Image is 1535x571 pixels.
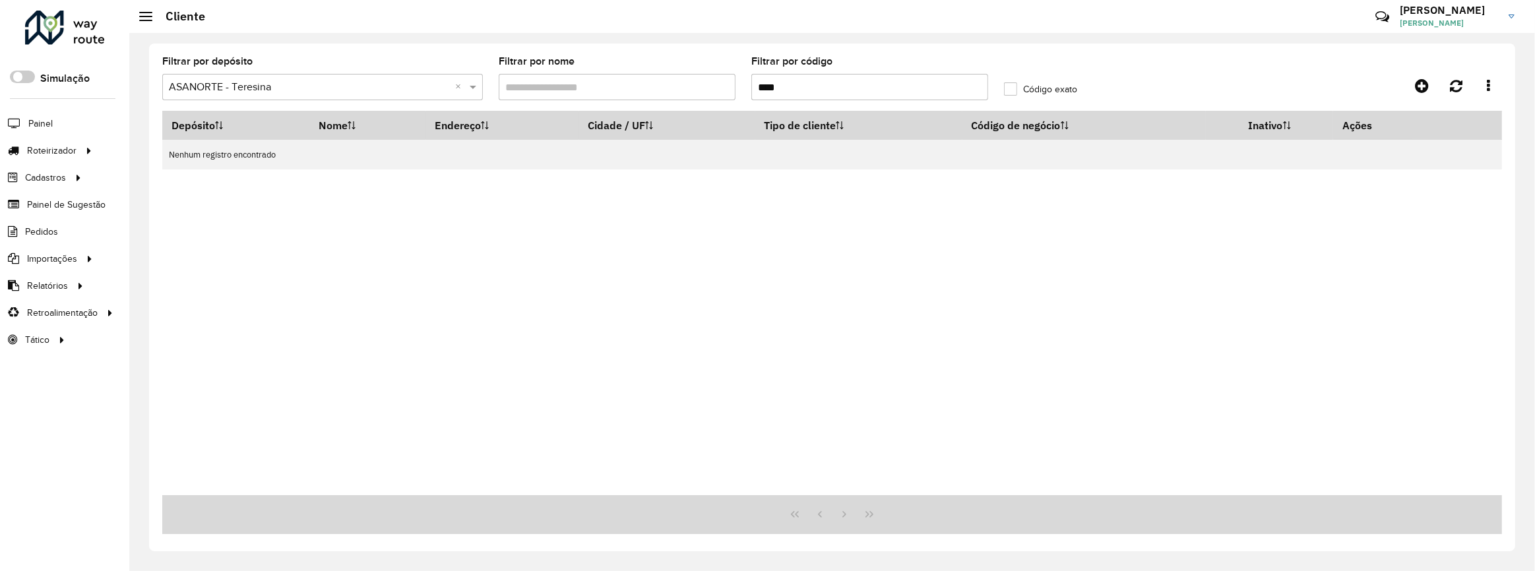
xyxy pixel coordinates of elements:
[162,53,253,69] label: Filtrar por depósito
[25,333,49,347] span: Tático
[25,225,58,239] span: Pedidos
[755,111,962,140] th: Tipo de cliente
[1368,3,1396,31] a: Contato Rápido
[40,71,90,86] label: Simulação
[1333,111,1412,139] th: Ações
[25,171,66,185] span: Cadastros
[962,111,1206,140] th: Código de negócio
[162,140,1502,169] td: Nenhum registro encontrado
[579,111,755,140] th: Cidade / UF
[27,252,77,266] span: Importações
[27,306,98,320] span: Retroalimentação
[162,111,309,140] th: Depósito
[1400,4,1499,16] h3: [PERSON_NAME]
[309,111,426,140] th: Nome
[27,144,77,158] span: Roteirizador
[27,198,106,212] span: Painel de Sugestão
[1206,111,1333,140] th: Inativo
[27,279,68,293] span: Relatórios
[1400,17,1499,29] span: [PERSON_NAME]
[426,111,579,140] th: Endereço
[152,9,205,24] h2: Cliente
[455,79,466,95] span: Clear all
[499,53,575,69] label: Filtrar por nome
[28,117,53,131] span: Painel
[1004,82,1077,96] label: Código exato
[751,53,832,69] label: Filtrar por código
